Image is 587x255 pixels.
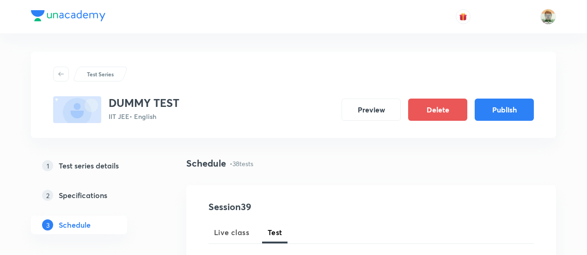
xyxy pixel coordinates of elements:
[456,9,471,24] button: avatar
[109,96,179,110] h3: DUMMY TEST
[31,156,157,175] a: 1Test series details
[342,99,401,121] button: Preview
[59,219,91,230] h5: Schedule
[186,156,226,170] h4: Schedule
[540,9,556,25] img: Ram Mohan Raav
[53,96,101,123] img: fallback-thumbnail.png
[459,12,467,21] img: avatar
[59,160,119,171] h5: Test series details
[59,190,107,201] h5: Specifications
[31,10,105,21] img: Company Logo
[214,227,249,238] span: Live class
[475,99,534,121] button: Publish
[408,99,467,121] button: Delete
[208,200,377,214] h4: Session 39
[31,10,105,24] a: Company Logo
[230,159,253,168] p: • 38 tests
[87,70,114,78] p: Test Series
[109,112,179,121] p: IIT JEE • English
[31,186,157,205] a: 2Specifications
[42,160,53,171] p: 1
[42,190,53,201] p: 2
[42,219,53,230] p: 3
[268,227,282,238] span: Test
